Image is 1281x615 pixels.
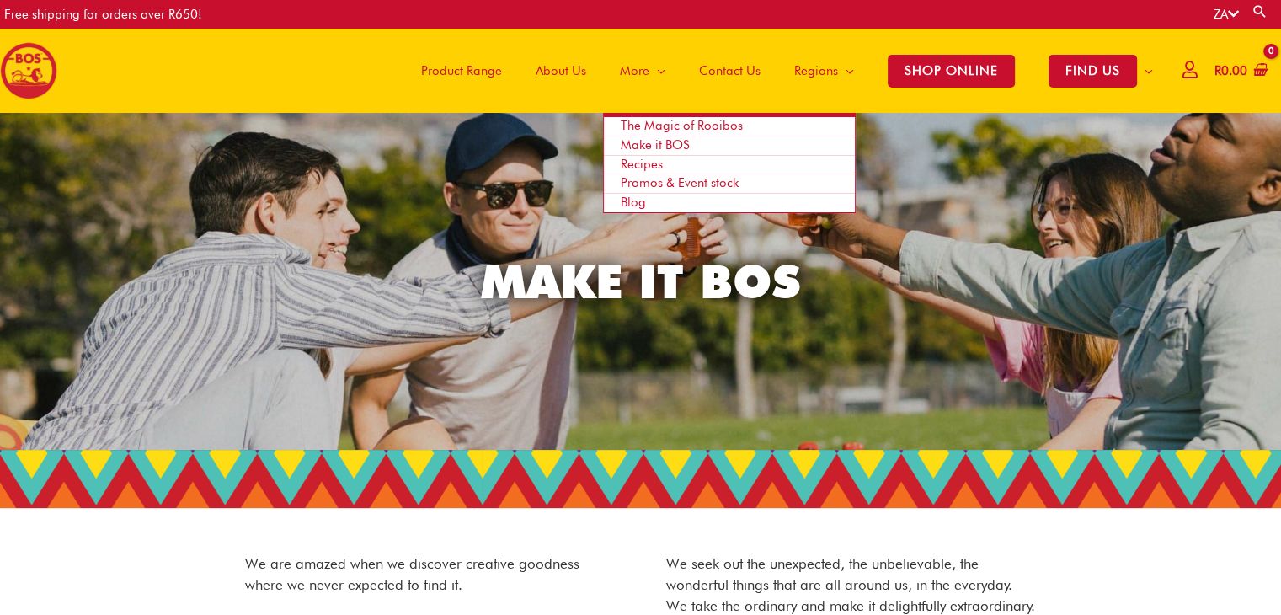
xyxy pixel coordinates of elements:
[519,29,603,113] a: About Us
[245,553,616,596] p: We are amazed when we discover creative goodness where we never expected to find it.
[604,156,855,175] a: Recipes
[1214,63,1221,78] span: R
[1252,3,1268,19] a: Search button
[682,29,777,113] a: Contact Us
[421,45,502,96] span: Product Range
[392,29,1170,113] nav: Site Navigation
[536,45,586,96] span: About Us
[404,29,519,113] a: Product Range
[604,174,855,194] a: Promos & Event stock
[604,136,855,156] a: Make it BOS
[621,157,663,172] span: Recipes
[603,29,682,113] a: More
[621,195,646,210] span: Blog
[604,194,855,212] a: Blog
[1214,7,1239,22] a: ZA
[794,45,838,96] span: Regions
[1049,55,1137,88] span: FIND US
[871,29,1032,113] a: SHOP ONLINE
[888,55,1015,88] span: SHOP ONLINE
[604,117,855,136] a: The Magic of Rooibos
[621,175,739,190] span: Promos & Event stock
[621,118,743,133] span: The Magic of Rooibos
[777,29,871,113] a: Regions
[169,249,1113,314] h1: MAKE IT BOS
[620,45,649,96] span: More
[621,137,690,152] span: Make it BOS
[699,45,761,96] span: Contact Us
[1214,63,1247,78] bdi: 0.00
[1211,52,1268,90] a: View Shopping Cart, empty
